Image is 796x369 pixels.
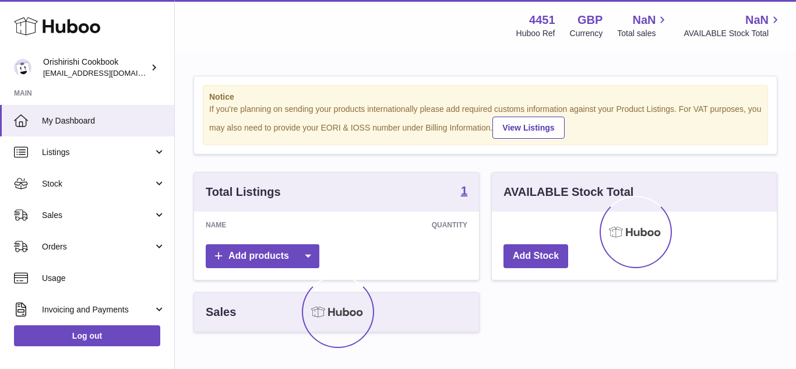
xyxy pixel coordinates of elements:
span: Sales [42,210,153,221]
span: Stock [42,178,153,189]
a: NaN AVAILABLE Stock Total [684,12,782,39]
div: Orishirishi Cookbook [43,57,148,79]
span: My Dashboard [42,115,165,126]
span: Total sales [617,28,669,39]
a: Add products [206,244,319,268]
h3: Total Listings [206,184,281,200]
strong: Notice [209,92,762,103]
h3: Sales [206,304,236,320]
strong: GBP [577,12,603,28]
span: AVAILABLE Stock Total [684,28,782,39]
span: Listings [42,147,153,158]
span: Invoicing and Payments [42,304,153,315]
div: Huboo Ref [516,28,555,39]
a: Log out [14,325,160,346]
th: Name [194,212,316,238]
th: Quantity [316,212,479,238]
img: books@orishirishikitchen.com [14,59,31,76]
div: If you're planning on sending your products internationally please add required customs informati... [209,104,762,139]
span: Orders [42,241,153,252]
h3: AVAILABLE Stock Total [503,184,633,200]
span: NaN [632,12,656,28]
a: 1 [461,185,467,199]
span: Usage [42,273,165,284]
span: NaN [745,12,769,28]
span: [EMAIL_ADDRESS][DOMAIN_NAME] [43,68,171,78]
a: NaN Total sales [617,12,669,39]
a: View Listings [492,117,564,139]
strong: 1 [461,185,467,196]
a: Add Stock [503,244,568,268]
strong: 4451 [529,12,555,28]
div: Currency [570,28,603,39]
